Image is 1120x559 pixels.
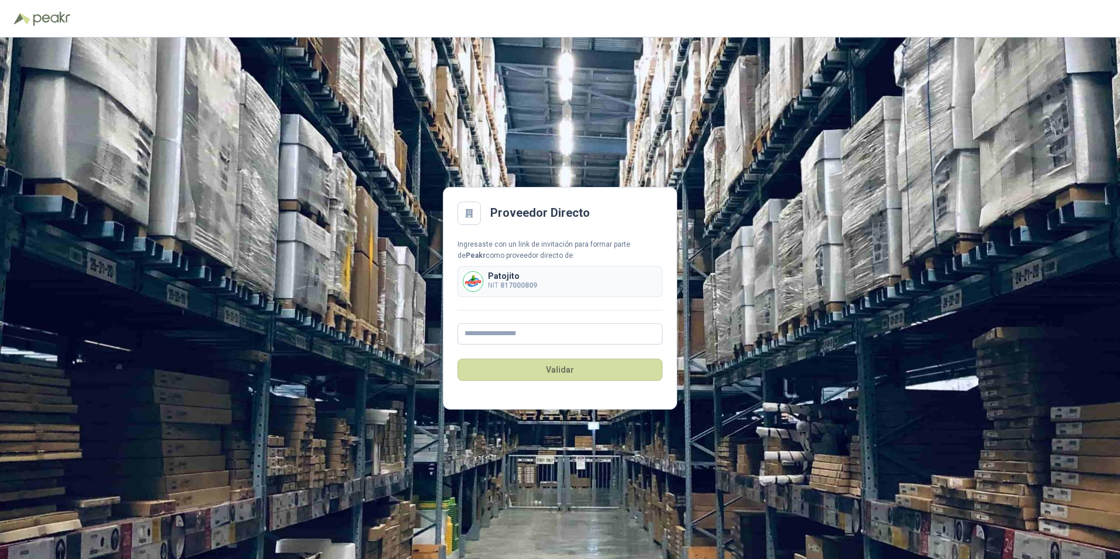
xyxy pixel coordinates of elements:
[14,13,30,25] img: Logo
[466,251,486,260] b: Peakr
[500,281,537,289] b: 817000809
[490,204,590,222] h2: Proveedor Directo
[488,272,537,280] p: Patojito
[488,280,537,291] p: NIT
[33,12,70,26] img: Peakr
[463,272,483,291] img: Company Logo
[457,239,663,261] div: Ingresaste con un link de invitación para formar parte de como proveedor directo de:
[457,359,663,381] button: Validar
